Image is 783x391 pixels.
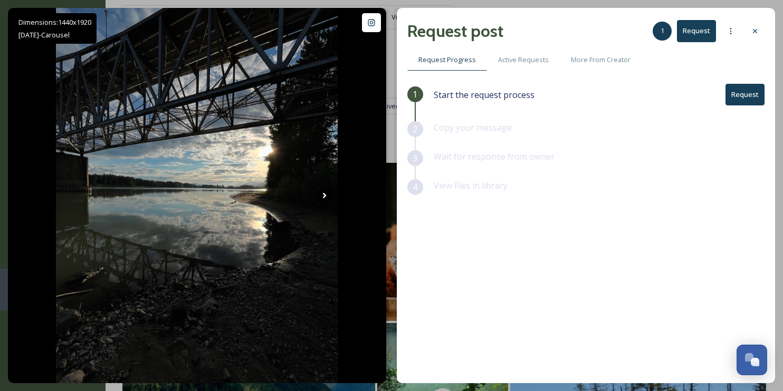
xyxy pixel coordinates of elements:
[661,26,664,36] span: 1
[434,151,555,162] span: Wait for response from owner
[418,55,476,65] span: Request Progress
[413,181,417,193] span: 4
[434,89,534,101] span: Start the request process
[18,17,91,27] span: Dimensions: 1440 x 1920
[413,123,417,135] span: 2
[56,8,338,383] img: #sunset #twilight #canada #britishcolumbia #thefraservalley #fraservalley #fraserriver #heaven #a...
[413,152,417,164] span: 3
[413,88,417,101] span: 1
[434,122,512,133] span: Copy your message
[571,55,631,65] span: More From Creator
[18,30,70,40] span: [DATE] - Carousel
[498,55,549,65] span: Active Requests
[434,180,508,191] span: View files in library
[725,84,765,105] button: Request
[737,345,767,375] button: Open Chat
[407,18,503,44] h2: Request post
[677,20,716,42] button: Request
